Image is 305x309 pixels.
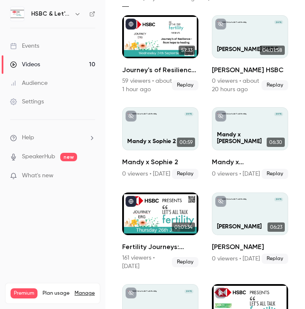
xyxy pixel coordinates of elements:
[212,157,288,167] h2: Mandy x [PERSON_NAME]
[85,172,95,180] iframe: Noticeable Trigger
[122,15,198,94] li: Journey's of Resilience - from hope to healing
[122,192,198,271] a: 01:01:34Fertility Journeys: Understanding, Support & Conversation at Work161 viewers • [DATE]Replay
[75,290,95,297] a: Manage
[172,257,198,267] span: Replay
[43,290,70,297] span: Plan usage
[212,170,260,178] div: 0 viewers • [DATE]
[267,138,285,147] span: 06:30
[10,79,48,87] div: Audience
[217,131,283,145] p: Mandy x [PERSON_NAME]
[222,113,246,115] p: HSBC & Let's All Talk Fertility
[212,192,288,271] li: Leanne Lawton
[262,169,288,179] span: Replay
[262,254,288,264] span: Replay
[172,169,198,179] span: Replay
[274,20,283,24] span: [DATE]
[212,107,288,179] li: Mandy x Sophie
[122,107,198,179] a: Mandy x Sophie 2HSBC & Let's All Talk Fertility[DATE]Mandy x Sophie 200:59Mandy x Sophie 20 viewe...
[127,138,193,145] p: Mandy x Sophie 2
[122,107,198,179] li: Mandy x Sophie 2
[215,19,226,30] button: unpublished
[212,107,288,179] a: Mandy x SophieHSBC & Let's All Talk Fertility[DATE]Mandy x [PERSON_NAME]06:30Mandy x [PERSON_NAME...
[31,10,71,18] h6: HSBC & Let's All Talk Fertility
[60,153,77,161] span: new
[222,198,246,201] p: HSBC & Let's All Talk Fertility
[262,80,288,90] span: Replay
[126,287,136,298] button: unpublished
[122,157,198,167] h2: Mandy x Sophie 2
[212,242,288,252] h2: [PERSON_NAME]
[122,15,198,94] a: 57:33Journey's of Resilience - from hope to healing59 viewers • about 1 hour agoReplay
[268,222,285,232] span: 06:23
[22,171,54,180] span: What's new
[10,60,40,69] div: Videos
[274,112,283,116] span: [DATE]
[172,222,195,232] span: 01:01:34
[212,65,288,75] h2: [PERSON_NAME] HSBC
[185,112,193,116] span: [DATE]
[10,98,44,106] div: Settings
[132,113,157,115] p: HSBC & Let's All Talk Fertility
[10,133,95,142] li: help-dropdown-opener
[122,170,170,178] div: 0 viewers • [DATE]
[212,15,288,94] a: Paul HSBCHSBC & Let's All Talk Fertility[DATE][PERSON_NAME] HSBC04:01:58[PERSON_NAME] HSBC0 viewe...
[132,290,157,293] p: HSBC & Let's All Talk Fertility
[185,290,193,293] span: [DATE]
[22,152,55,161] a: SpeakerHub
[22,133,34,142] span: Help
[215,287,226,298] button: unpublished
[122,242,198,252] h2: Fertility Journeys: Understanding, Support & Conversation at Work
[126,19,136,30] button: published
[122,65,198,75] h2: Journey's of Resilience - from hope to healing
[126,111,136,122] button: unpublished
[217,223,283,230] p: [PERSON_NAME]
[274,198,283,201] span: [DATE]
[122,192,198,271] li: Fertility Journeys: Understanding, Support & Conversation at Work
[126,196,136,207] button: published
[260,46,285,55] span: 04:01:58
[11,288,37,298] span: Premium
[10,42,39,50] div: Events
[179,46,195,55] span: 57:33
[215,196,226,207] button: unpublished
[217,46,283,53] p: [PERSON_NAME] HSBC
[177,138,195,147] span: 00:59
[11,7,24,21] img: HSBC & Let's All Talk Fertility
[122,77,172,94] div: 59 viewers • about 1 hour ago
[222,21,246,24] p: HSBC & Let's All Talk Fertility
[212,255,260,263] div: 0 viewers • [DATE]
[215,111,226,122] button: unpublished
[172,80,198,90] span: Replay
[212,15,288,94] li: Paul HSBC
[212,77,262,94] div: 0 viewers • about 20 hours ago
[122,254,172,271] div: 161 viewers • [DATE]
[212,192,288,264] a: Leanne LawtonHSBC & Let's All Talk Fertility[DATE][PERSON_NAME]06:23[PERSON_NAME]0 viewers • [DAT...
